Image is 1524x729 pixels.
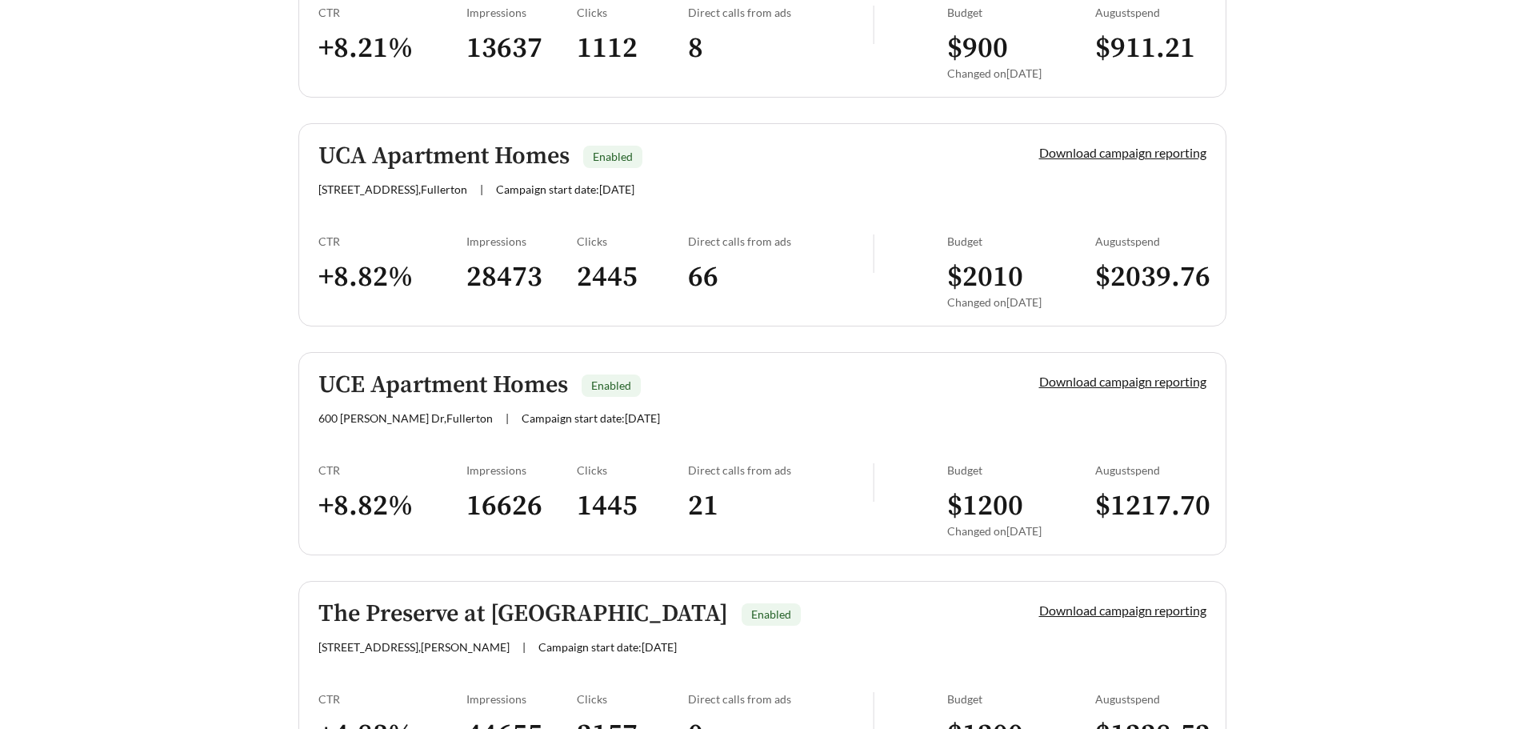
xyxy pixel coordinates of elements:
h3: $ 1200 [947,488,1095,524]
h3: 13637 [466,30,578,66]
h5: UCE Apartment Homes [318,372,568,399]
img: line [873,6,874,44]
span: Campaign start date: [DATE] [538,640,677,654]
a: UCA Apartment HomesEnabled[STREET_ADDRESS],Fullerton|Campaign start date:[DATE]Download campaign ... [298,123,1226,326]
div: August spend [1095,463,1206,477]
span: [STREET_ADDRESS] , [PERSON_NAME] [318,640,510,654]
span: | [506,411,509,425]
div: Direct calls from ads [688,692,873,706]
div: Clicks [577,463,688,477]
img: line [873,463,874,502]
img: line [873,234,874,273]
h3: 28473 [466,259,578,295]
h3: $ 2010 [947,259,1095,295]
h3: 2445 [577,259,688,295]
div: Direct calls from ads [688,463,873,477]
span: Enabled [593,150,633,163]
div: Budget [947,692,1095,706]
span: Enabled [591,379,631,392]
div: CTR [318,6,466,19]
div: CTR [318,692,466,706]
div: August spend [1095,692,1206,706]
h5: UCA Apartment Homes [318,143,570,170]
span: Campaign start date: [DATE] [522,411,660,425]
h3: 1112 [577,30,688,66]
h3: $ 1217.70 [1095,488,1206,524]
span: [STREET_ADDRESS] , Fullerton [318,182,467,196]
h3: 66 [688,259,873,295]
h3: 8 [688,30,873,66]
div: Clicks [577,234,688,248]
h3: + 8.82 % [318,488,466,524]
a: Download campaign reporting [1039,603,1206,618]
div: Budget [947,463,1095,477]
div: Direct calls from ads [688,234,873,248]
div: August spend [1095,6,1206,19]
div: Budget [947,6,1095,19]
h3: 16626 [466,488,578,524]
div: Budget [947,234,1095,248]
span: | [480,182,483,196]
div: Direct calls from ads [688,6,873,19]
div: Impressions [466,463,578,477]
h3: 1445 [577,488,688,524]
span: Campaign start date: [DATE] [496,182,634,196]
div: Changed on [DATE] [947,66,1095,80]
div: Impressions [466,692,578,706]
a: UCE Apartment HomesEnabled600 [PERSON_NAME] Dr,Fullerton|Campaign start date:[DATE]Download campa... [298,352,1226,555]
h3: $ 900 [947,30,1095,66]
div: August spend [1095,234,1206,248]
a: Download campaign reporting [1039,374,1206,389]
h3: + 8.21 % [318,30,466,66]
div: Impressions [466,6,578,19]
div: Changed on [DATE] [947,524,1095,538]
h3: 21 [688,488,873,524]
h3: $ 911.21 [1095,30,1206,66]
div: Clicks [577,6,688,19]
span: Enabled [751,607,791,621]
h5: The Preserve at [GEOGRAPHIC_DATA] [318,601,728,627]
div: Clicks [577,692,688,706]
div: Impressions [466,234,578,248]
div: Changed on [DATE] [947,295,1095,309]
span: 600 [PERSON_NAME] Dr , Fullerton [318,411,493,425]
div: CTR [318,463,466,477]
h3: + 8.82 % [318,259,466,295]
a: Download campaign reporting [1039,145,1206,160]
span: | [522,640,526,654]
h3: $ 2039.76 [1095,259,1206,295]
div: CTR [318,234,466,248]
